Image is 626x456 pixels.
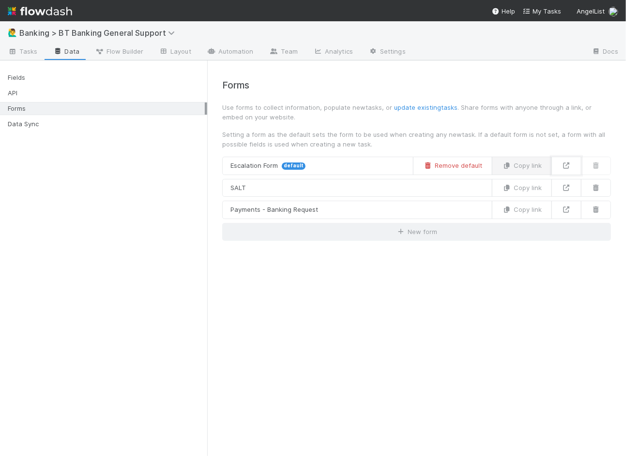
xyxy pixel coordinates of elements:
[361,44,413,60] a: Settings
[305,44,361,60] a: Analytics
[46,44,87,60] a: Data
[523,6,561,16] a: My Tasks
[222,157,413,175] a: Escalation Formdefault
[394,103,458,111] a: update existingtasks
[222,130,611,149] p: Setting a form as the default sets the form to be used when creating any new task . If a default ...
[523,7,561,15] span: My Tasks
[492,157,552,175] button: Copy link
[413,157,492,175] button: Remove default
[8,72,205,84] div: Fields
[222,80,611,91] h4: Forms
[222,201,492,219] a: Payments - Banking Request
[151,44,199,60] a: Layout
[8,103,205,115] div: Forms
[222,223,611,241] button: New form
[609,7,618,16] img: avatar_c6c9a18c-a1dc-4048-8eac-219674057138.png
[8,118,205,130] div: Data Sync
[261,44,305,60] a: Team
[8,29,17,37] span: 🙋‍♂️
[492,179,552,197] button: Copy link
[8,87,205,99] div: API
[222,179,492,197] a: SALT
[8,46,38,56] span: Tasks
[222,103,611,122] p: Use forms to collect information, populate new tasks , or . Share forms with anyone through a lin...
[199,44,261,60] a: Automation
[492,201,552,219] button: Copy link
[19,28,180,38] span: Banking > BT Banking General Support
[95,46,143,56] span: Flow Builder
[8,3,72,19] img: logo-inverted-e16ddd16eac7371096b0.svg
[282,162,305,170] span: default
[577,7,605,15] span: AngelList
[87,44,151,60] a: Flow Builder
[492,6,515,16] div: Help
[584,44,626,60] a: Docs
